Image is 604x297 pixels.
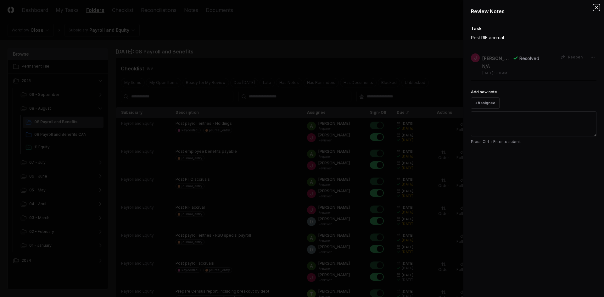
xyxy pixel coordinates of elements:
[471,34,575,41] p: Post RIF accrual
[482,63,596,69] div: N/A
[482,71,507,75] div: [DATE] 10:11 AM
[471,90,497,94] label: Add new note
[471,8,596,15] div: Review Notes
[471,139,596,145] p: Press Ctrl + Enter to submit
[471,53,480,62] img: ACg8ocJfBSitaon9c985KWe3swqK2kElzkAv-sHk65QWxGQz4ldowg=s96-c
[482,55,511,62] div: [PERSON_NAME]
[519,55,539,62] div: Resolved
[471,25,596,32] div: Task
[471,97,500,109] button: +Assignee
[556,52,586,63] button: Reopen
